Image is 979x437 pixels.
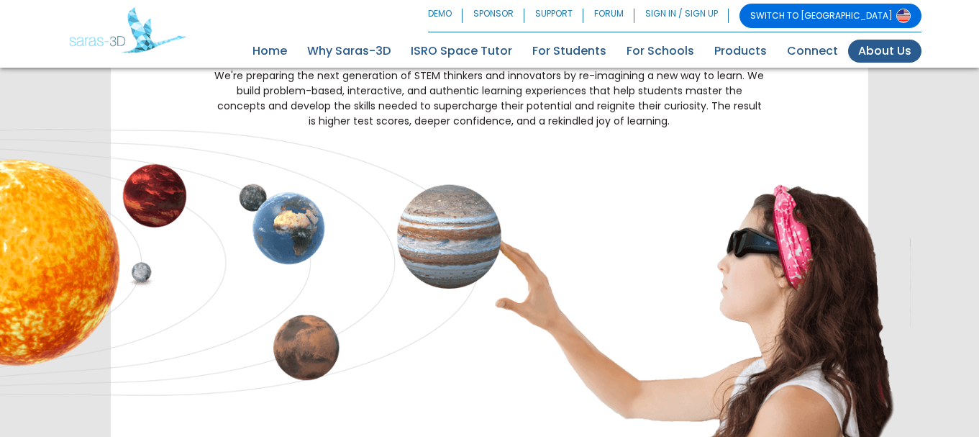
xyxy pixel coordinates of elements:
[242,40,297,63] a: Home
[522,40,616,63] a: For Students
[401,40,522,63] a: ISRO Space Tutor
[428,4,463,28] a: DEMO
[739,4,921,28] a: SWITCH TO [GEOGRAPHIC_DATA]
[896,9,911,23] img: Switch to USA
[848,40,921,63] a: About Us
[524,4,583,28] a: SUPPORT
[583,4,634,28] a: FORUM
[704,40,777,63] a: Products
[214,68,764,129] p: We're preparing the next generation of STEM thinkers and innovators by re-imagining a new way to ...
[463,4,524,28] a: SPONSOR
[616,40,704,63] a: For Schools
[297,40,401,63] a: Why Saras-3D
[634,4,729,28] a: SIGN IN / SIGN UP
[777,40,848,63] a: Connect
[69,7,186,53] img: Saras 3D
